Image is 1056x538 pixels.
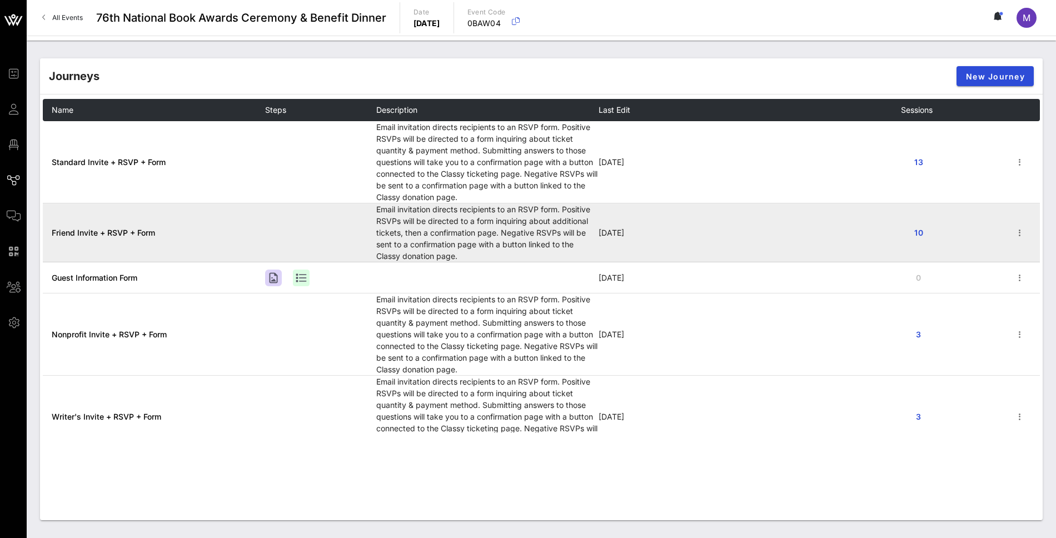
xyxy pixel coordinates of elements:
p: [DATE] [414,18,440,29]
span: [DATE] [599,330,624,339]
td: Email invitation directs recipients to an RSVP form. Positive RSVPs will be directed to a form in... [376,121,599,203]
span: 10 [910,228,928,237]
a: Friend Invite + RSVP + Form [52,228,155,237]
span: Steps [265,105,286,114]
div: M [1017,8,1037,28]
p: Date [414,7,440,18]
a: Nonprofit Invite + RSVP + Form [52,330,167,339]
th: Sessions: Not sorted. Activate to sort ascending. [901,99,1012,121]
span: Last Edit [599,105,630,114]
span: 13 [910,157,928,167]
td: Email invitation directs recipients to an RSVP form. Positive RSVPs will be directed to a form in... [376,293,599,376]
span: [DATE] [599,157,624,167]
span: Name [52,105,73,114]
th: Last Edit: Not sorted. Activate to sort ascending. [599,99,901,121]
button: 3 [901,407,937,427]
a: Guest Information Form [52,273,137,282]
span: [DATE] [599,412,624,421]
span: [DATE] [599,228,624,237]
th: Name: Not sorted. Activate to sort ascending. [43,99,265,121]
button: 13 [901,152,937,172]
a: Standard Invite + RSVP + Form [52,157,166,167]
span: 76th National Book Awards Ceremony & Benefit Dinner [96,9,386,26]
th: Description: Not sorted. Activate to sort ascending. [376,99,599,121]
span: Description [376,105,417,114]
th: Steps [265,99,376,121]
span: M [1023,12,1030,23]
span: [DATE] [599,273,624,282]
td: Email invitation directs recipients to an RSVP form. Positive RSVPs will be directed to a form in... [376,203,599,262]
button: 3 [901,325,937,345]
div: Journeys [49,68,99,84]
p: 0BAW04 [467,18,506,29]
a: Writer's Invite + RSVP + Form [52,412,161,421]
td: Email invitation directs recipients to an RSVP form. Positive RSVPs will be directed to a form in... [376,376,599,457]
button: 10 [901,223,937,243]
span: All Events [52,13,83,22]
span: 3 [910,330,928,339]
span: New Journey [965,72,1025,81]
button: New Journey [957,66,1034,86]
a: All Events [36,9,89,27]
p: Event Code [467,7,506,18]
span: Sessions [901,105,933,114]
span: 3 [910,412,928,421]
